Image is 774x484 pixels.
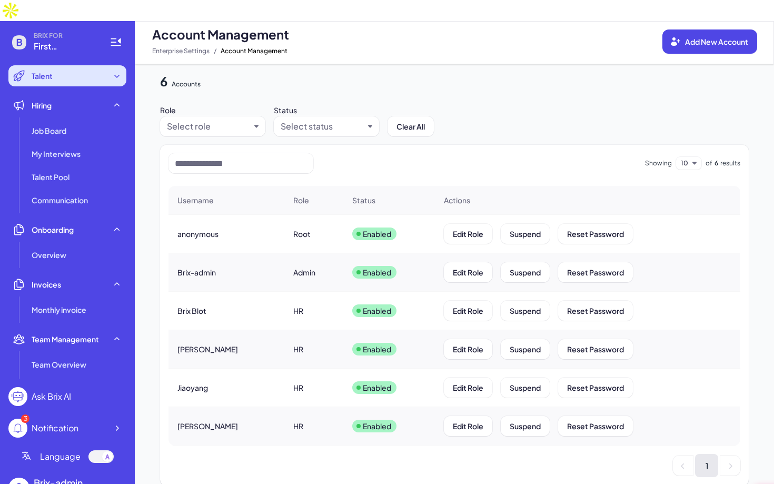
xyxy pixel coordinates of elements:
[293,305,303,316] div: HR
[167,120,211,133] div: Select role
[501,339,550,359] button: Suspend
[501,224,550,244] button: Suspend
[152,26,289,43] span: Account Management
[453,268,483,277] span: Edit Role
[177,305,206,316] span: Brix Blot
[567,229,624,239] span: Reset Password
[444,195,470,205] span: Actions
[558,262,633,282] button: Reset Password
[510,229,541,239] span: Suspend
[444,416,492,436] button: Edit Role
[388,116,434,136] button: Clear All
[695,454,718,477] li: page 1
[363,229,391,239] p: Enabled
[177,344,238,354] span: [PERSON_NAME]
[172,80,201,88] span: Accounts
[567,421,624,431] span: Reset Password
[558,416,633,436] button: Reset Password
[32,172,70,182] span: Talent Pool
[720,159,740,168] span: results
[558,301,633,321] button: Reset Password
[352,195,375,205] span: Status
[34,32,97,40] span: BRIX FOR
[567,383,624,392] span: Reset Password
[501,262,550,282] button: Suspend
[558,339,633,359] button: Reset Password
[720,456,740,476] li: Next
[293,195,309,205] span: Role
[293,229,311,239] div: Root
[444,301,492,321] button: Edit Role
[32,71,53,81] span: Talent
[293,344,303,354] div: HR
[32,250,66,260] span: Overview
[510,268,541,277] span: Suspend
[281,120,333,133] div: Select status
[293,382,303,393] div: HR
[32,422,78,434] div: Notification
[558,224,633,244] button: Reset Password
[363,382,391,393] p: Enabled
[160,73,167,89] span: 6
[673,456,693,476] li: Previous
[444,378,492,398] button: Edit Role
[32,100,52,111] span: Hiring
[453,383,483,392] span: Edit Role
[32,359,86,370] span: Team Overview
[510,421,541,431] span: Suspend
[363,305,391,316] p: Enabled
[453,421,483,431] span: Edit Role
[32,279,61,290] span: Invoices
[32,390,71,403] div: Ask Brix AI
[501,301,550,321] button: Suspend
[293,267,315,278] div: Admin
[34,40,97,53] span: First Intelligence
[510,344,541,354] span: Suspend
[32,304,86,315] span: Monthly invoice
[501,378,550,398] button: Suspend
[221,45,287,57] span: Account Management
[444,262,492,282] button: Edit Role
[177,267,216,278] span: Brix-admin
[396,122,425,131] span: Clear All
[453,229,483,239] span: Edit Role
[681,157,688,170] button: 10
[293,421,303,431] div: HR
[281,120,364,133] button: Select status
[177,195,214,205] span: Username
[567,306,624,315] span: Reset Password
[32,334,99,344] span: Team Management
[32,125,66,136] span: Job Board
[177,421,238,431] span: [PERSON_NAME]
[40,450,81,463] span: Language
[453,344,483,354] span: Edit Role
[715,159,718,168] span: 6
[501,416,550,436] button: Suspend
[32,224,74,235] span: Onboarding
[706,159,712,168] span: of
[453,306,483,315] span: Edit Role
[510,383,541,392] span: Suspend
[167,120,250,133] button: Select role
[662,29,757,54] button: Add New Account
[363,344,391,354] p: Enabled
[214,45,216,57] span: /
[558,378,633,398] button: Reset Password
[444,339,492,359] button: Edit Role
[32,195,88,205] span: Communication
[177,382,208,393] span: Jiaoyang
[685,37,748,46] span: Add New Account
[274,105,297,115] label: Status
[444,224,492,244] button: Edit Role
[567,344,624,354] span: Reset Password
[21,414,29,423] div: 3
[363,421,391,431] p: Enabled
[510,306,541,315] span: Suspend
[567,268,624,277] span: Reset Password
[177,229,219,239] span: anonymous
[32,149,81,159] span: My Interviews
[363,267,391,278] p: Enabled
[645,159,672,168] span: Showing
[160,105,176,115] label: Role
